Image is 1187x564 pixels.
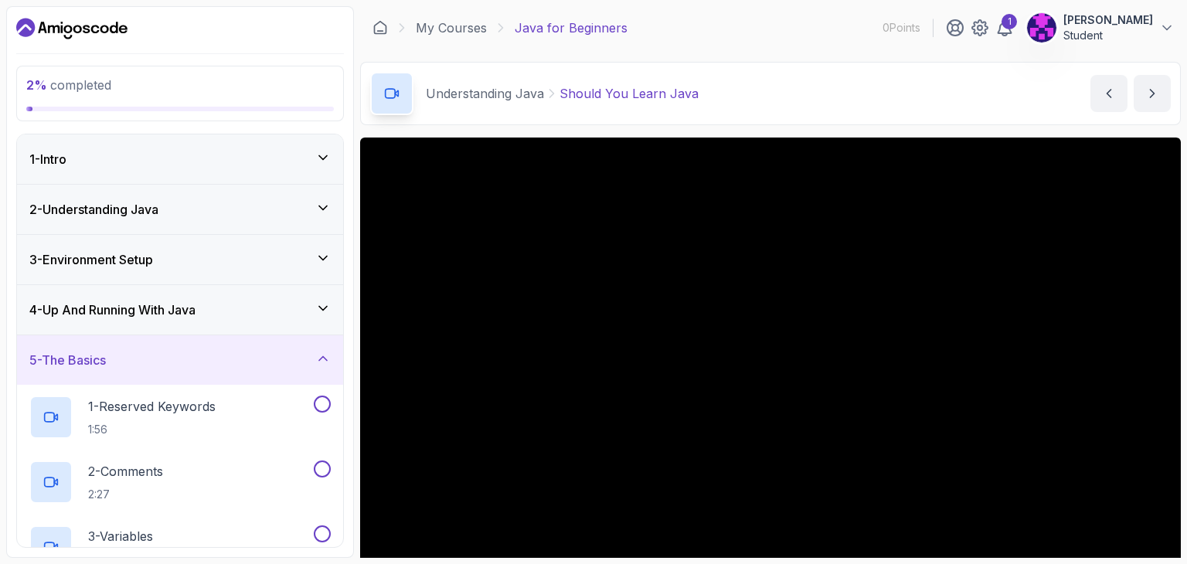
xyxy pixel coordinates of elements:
button: user profile image[PERSON_NAME]Student [1026,12,1175,43]
a: Dashboard [16,16,128,41]
h3: 5 - The Basics [29,351,106,369]
p: 1 - Reserved Keywords [88,397,216,416]
p: [PERSON_NAME] [1063,12,1153,28]
button: 2-Comments2:27 [29,460,331,504]
h3: 4 - Up And Running With Java [29,301,196,319]
button: previous content [1090,75,1127,112]
p: Should You Learn Java [559,84,699,103]
h3: 3 - Environment Setup [29,250,153,269]
button: 2-Understanding Java [17,185,343,234]
a: My Courses [416,19,487,37]
span: completed [26,77,111,93]
p: 1:56 [88,422,216,437]
button: 3-Environment Setup [17,235,343,284]
button: 5-The Basics [17,335,343,385]
div: 1 [1002,14,1017,29]
button: 1-Intro [17,134,343,184]
h3: 1 - Intro [29,150,66,168]
img: user profile image [1027,13,1056,42]
p: 2 - Comments [88,462,163,481]
p: Student [1063,28,1153,43]
span: 2 % [26,77,47,93]
p: 2:27 [88,487,163,502]
button: 4-Up And Running With Java [17,285,343,335]
a: Dashboard [372,20,388,36]
button: next content [1134,75,1171,112]
p: Understanding Java [426,84,544,103]
h3: 2 - Understanding Java [29,200,158,219]
a: 1 [995,19,1014,37]
p: 0 Points [883,20,920,36]
button: 1-Reserved Keywords1:56 [29,396,331,439]
p: Java for Beginners [515,19,628,37]
p: 3 - Variables [88,527,153,545]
